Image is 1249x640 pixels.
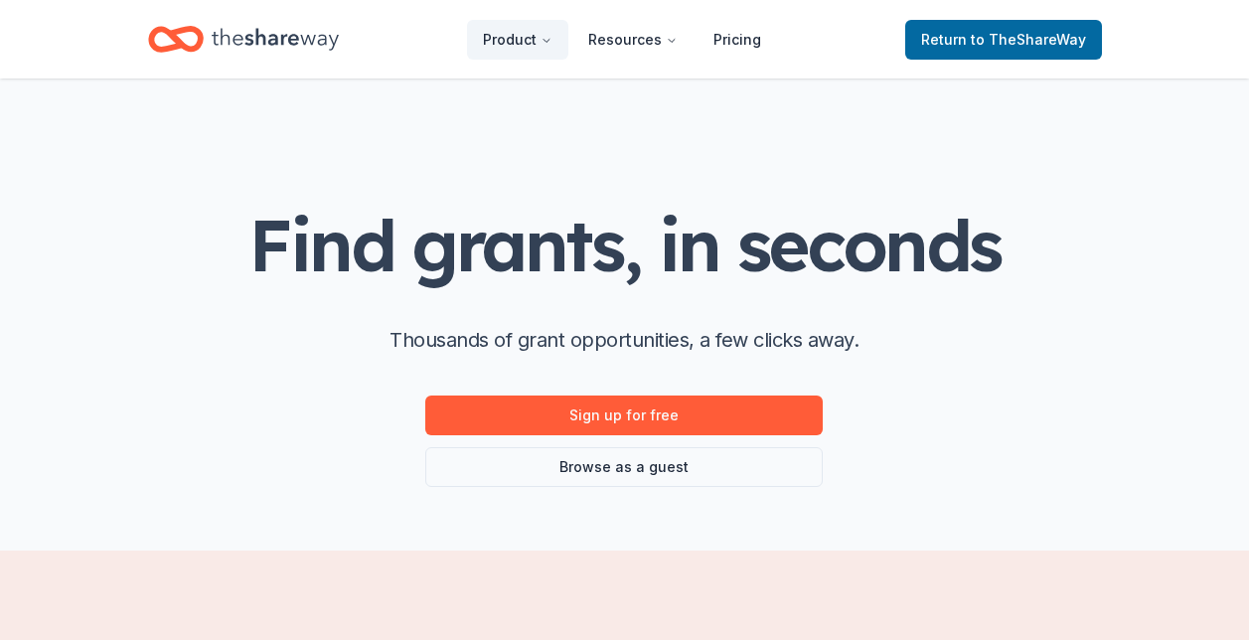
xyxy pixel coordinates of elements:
a: Browse as a guest [425,447,823,487]
nav: Main [467,16,777,63]
p: Thousands of grant opportunities, a few clicks away. [390,324,859,356]
a: Sign up for free [425,396,823,435]
a: Returnto TheShareWay [905,20,1102,60]
a: Pricing [698,20,777,60]
a: Home [148,16,339,63]
button: Resources [572,20,694,60]
button: Product [467,20,568,60]
h1: Find grants, in seconds [248,206,1000,284]
span: to TheShareWay [971,31,1086,48]
span: Return [921,28,1086,52]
